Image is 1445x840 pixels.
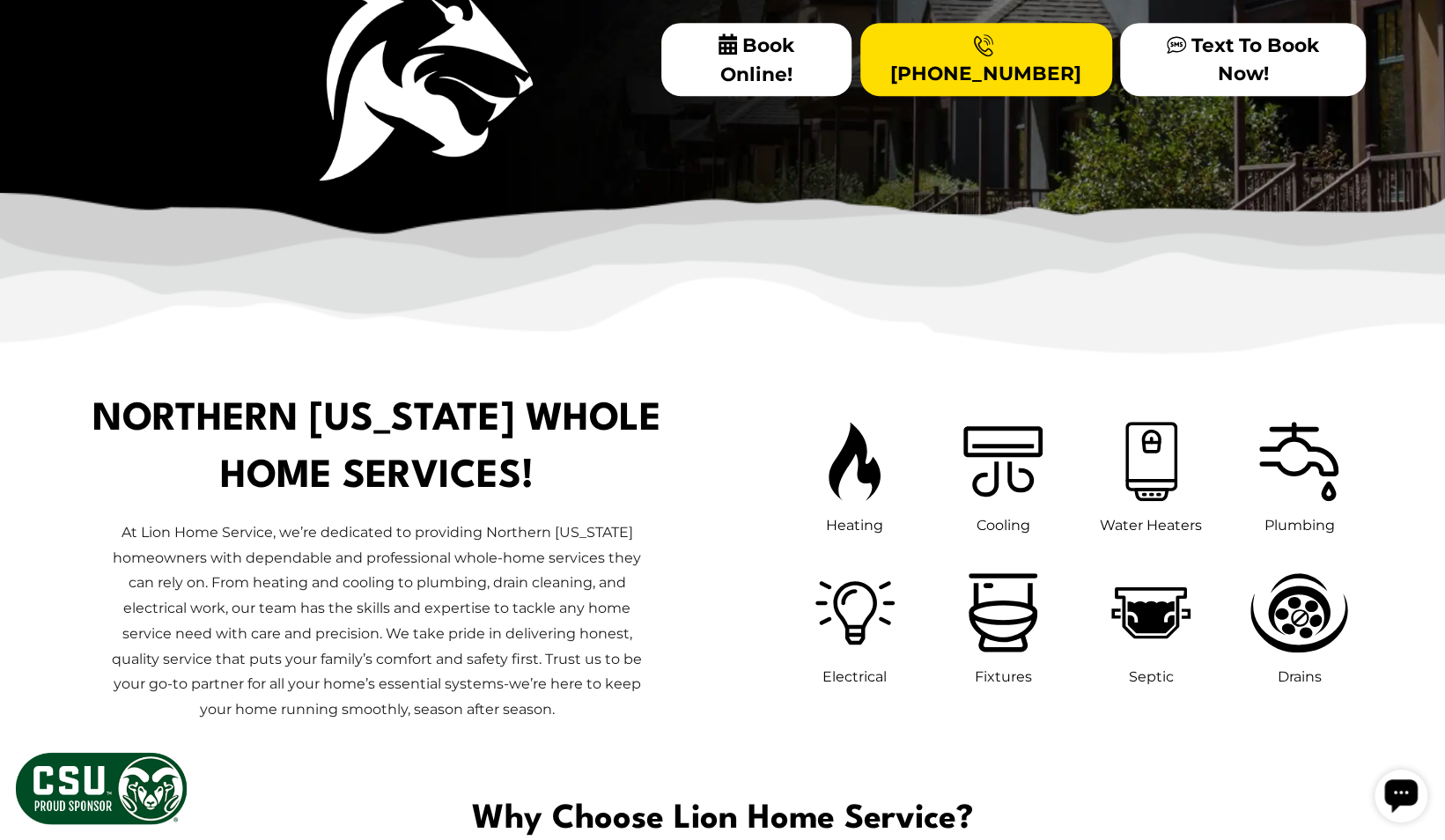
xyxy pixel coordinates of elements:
a: [PHONE_NUMBER] [860,23,1112,95]
a: Cooling [955,413,1051,538]
span: Cooling [976,517,1029,534]
a: Heating [820,413,889,538]
span: Fixtures [974,668,1031,685]
div: Open chat widget [7,7,60,60]
span: Heating [826,517,883,534]
span: Drains [1277,668,1321,685]
span: Water Heaters [1100,517,1202,534]
span: Book Online! [661,23,852,96]
span: Electrical [822,668,887,685]
a: Water Heaters [1100,413,1202,538]
span: Plumbing [1264,517,1334,534]
a: Septic [1102,564,1199,689]
img: CSU Sponsor Badge [13,750,189,827]
a: Plumbing [1250,413,1347,538]
a: Electrical [807,564,903,689]
h1: Northern [US_STATE] Whole Home Services! [91,392,663,506]
span: Septic [1129,668,1174,685]
a: Drains [1242,564,1356,689]
a: Text To Book Now! [1120,23,1365,95]
p: At Lion Home Service, we’re dedicated to providing Northern [US_STATE] homeowners with dependable... [103,520,651,723]
a: Fixtures [960,564,1047,689]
